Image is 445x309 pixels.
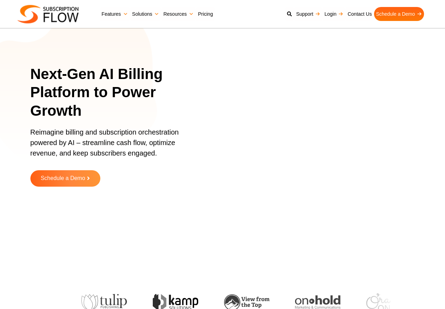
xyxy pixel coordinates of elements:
a: Support [294,7,322,21]
p: Reimagine billing and subscription orchestration powered by AI – streamline cash flow, optimize r... [30,127,196,165]
a: Schedule a Demo [374,7,424,21]
img: Subscriptionflow [17,5,79,23]
a: Features [100,7,130,21]
h1: Next-Gen AI Billing Platform to Power Growth [30,65,204,120]
a: Login [322,7,345,21]
a: Resources [161,7,196,21]
a: Contact Us [345,7,374,21]
a: Schedule a Demo [30,170,100,187]
a: Solutions [130,7,162,21]
a: Pricing [196,7,215,21]
span: Schedule a Demo [41,175,85,181]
